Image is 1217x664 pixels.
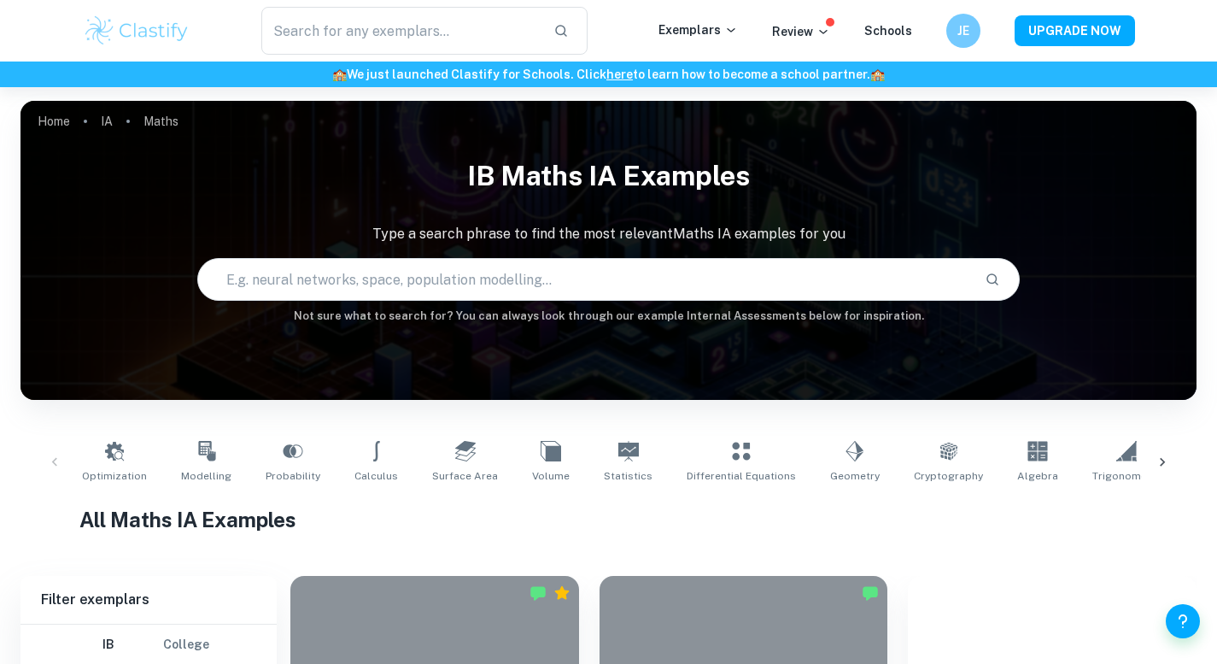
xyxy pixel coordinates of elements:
a: Home [38,109,70,133]
button: UPGRADE NOW [1015,15,1135,46]
button: JE [946,14,980,48]
span: 🏫 [870,68,885,81]
input: E.g. neural networks, space, population modelling... [198,256,972,303]
a: here [606,68,633,81]
p: Exemplars [658,21,738,39]
button: Search [978,265,1007,294]
span: Surface Area [432,468,498,484]
p: Review [772,22,830,41]
span: Algebra [1017,468,1058,484]
h6: Filter exemplars [20,576,277,624]
img: Marked [530,585,547,602]
span: Modelling [181,468,231,484]
span: 🏫 [332,68,347,81]
input: Search for any exemplars... [261,7,541,55]
span: Volume [532,468,570,484]
span: Calculus [354,468,398,484]
span: Optimization [82,468,147,484]
span: Probability [266,468,320,484]
a: Schools [864,24,912,38]
span: Cryptography [914,468,983,484]
span: Statistics [604,468,652,484]
img: Marked [862,585,879,602]
h6: JE [953,21,973,40]
span: Trigonometry [1092,468,1161,484]
a: IA [101,109,113,133]
span: Differential Equations [687,468,796,484]
p: Maths [143,112,178,131]
button: Help and Feedback [1166,604,1200,638]
h1: All Maths IA Examples [79,504,1138,535]
div: Premium [553,585,570,602]
p: Type a search phrase to find the most relevant Maths IA examples for you [20,224,1197,244]
h1: IB Maths IA examples [20,149,1197,203]
span: Geometry [830,468,880,484]
h6: We just launched Clastify for Schools. Click to learn how to become a school partner. [3,65,1214,84]
h6: Not sure what to search for? You can always look through our example Internal Assessments below f... [20,308,1197,325]
img: Clastify logo [83,14,191,48]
